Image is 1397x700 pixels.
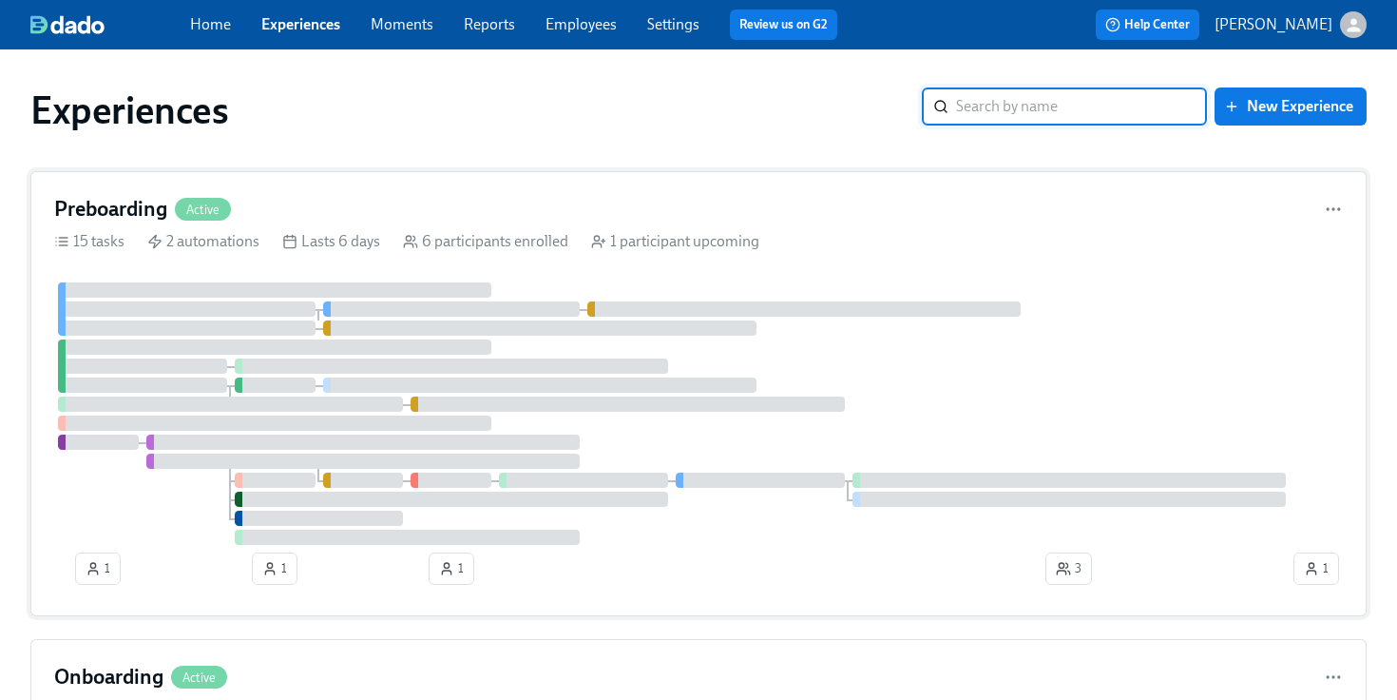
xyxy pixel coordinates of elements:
a: Settings [647,15,699,33]
span: 1 [262,559,287,578]
button: 1 [1293,553,1339,585]
a: Moments [371,15,433,33]
a: dado [30,15,190,34]
div: 1 participant upcoming [591,231,759,252]
button: Help Center [1096,10,1199,40]
button: 3 [1045,553,1092,585]
button: 1 [75,553,121,585]
h1: Experiences [30,87,229,133]
a: Employees [545,15,617,33]
button: [PERSON_NAME] [1215,11,1367,38]
button: 1 [429,553,474,585]
div: Lasts 6 days [282,231,380,252]
a: Review us on G2 [739,15,828,34]
input: Search by name [956,87,1207,126]
h4: Preboarding [54,195,167,224]
span: Active [175,203,231,217]
h4: Onboarding [54,663,163,691]
p: [PERSON_NAME] [1215,14,1332,35]
div: 15 tasks [54,231,124,252]
span: Help Center [1105,15,1190,34]
img: dado [30,15,105,34]
button: 1 [252,553,297,585]
span: 1 [1304,559,1329,578]
button: New Experience [1215,87,1367,126]
div: 2 automations [147,231,259,252]
div: 6 participants enrolled [403,231,568,252]
span: 1 [439,559,464,578]
span: Active [171,671,227,685]
a: PreboardingActive15 tasks 2 automations Lasts 6 days 6 participants enrolled 1 participant upcomi... [30,171,1367,616]
a: Reports [464,15,515,33]
span: 1 [86,559,110,578]
button: Review us on G2 [730,10,837,40]
span: 3 [1056,559,1081,578]
a: Experiences [261,15,340,33]
a: Home [190,15,231,33]
span: New Experience [1228,97,1353,116]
